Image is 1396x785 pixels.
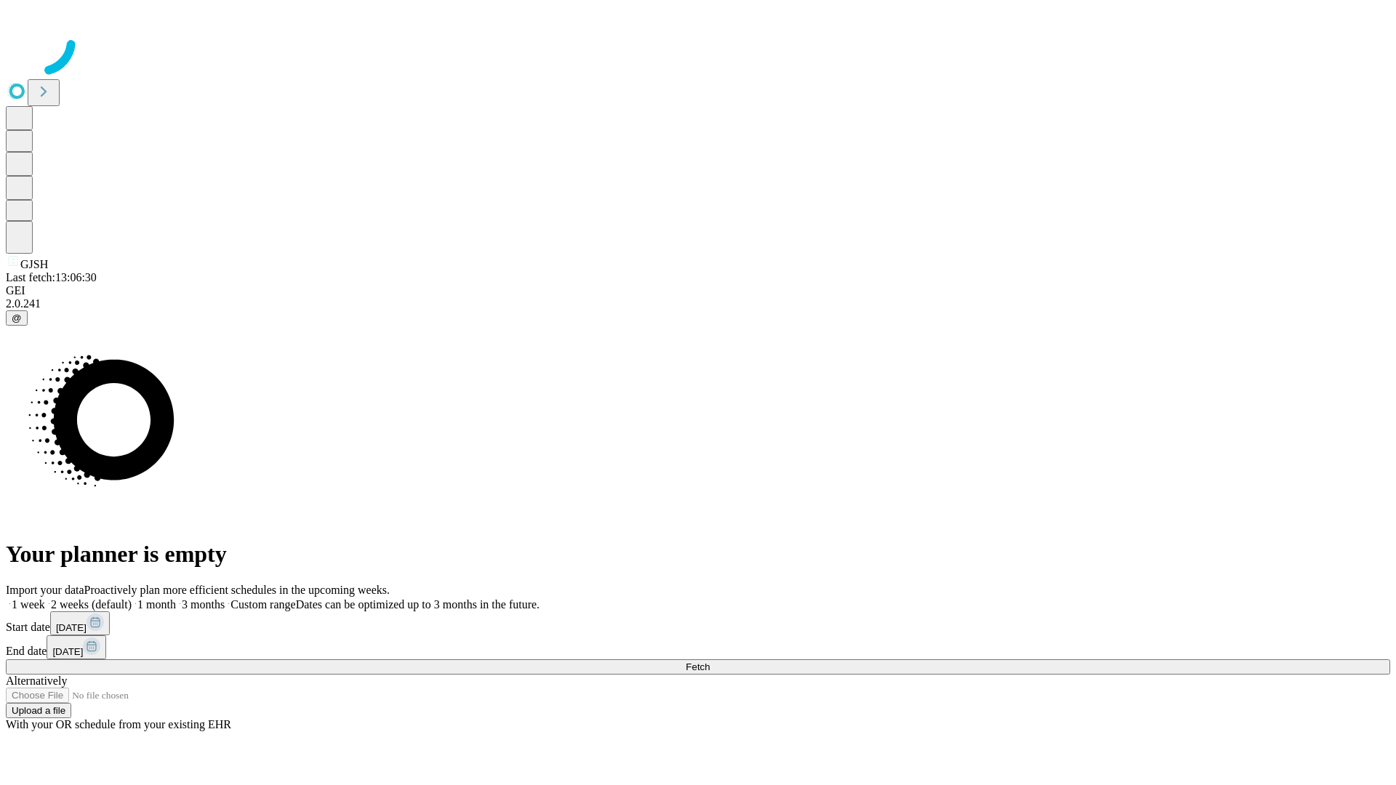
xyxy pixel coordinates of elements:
[6,703,71,718] button: Upload a file
[52,646,83,657] span: [DATE]
[12,313,22,323] span: @
[182,598,225,611] span: 3 months
[6,541,1390,568] h1: Your planner is empty
[230,598,295,611] span: Custom range
[686,661,710,672] span: Fetch
[47,635,106,659] button: [DATE]
[6,611,1390,635] div: Start date
[6,310,28,326] button: @
[6,297,1390,310] div: 2.0.241
[296,598,539,611] span: Dates can be optimized up to 3 months in the future.
[12,598,45,611] span: 1 week
[6,284,1390,297] div: GEI
[51,598,132,611] span: 2 weeks (default)
[84,584,390,596] span: Proactively plan more efficient schedules in the upcoming weeks.
[56,622,87,633] span: [DATE]
[6,718,231,730] span: With your OR schedule from your existing EHR
[6,659,1390,675] button: Fetch
[6,635,1390,659] div: End date
[137,598,176,611] span: 1 month
[20,258,48,270] span: GJSH
[50,611,110,635] button: [DATE]
[6,675,67,687] span: Alternatively
[6,271,97,283] span: Last fetch: 13:06:30
[6,584,84,596] span: Import your data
